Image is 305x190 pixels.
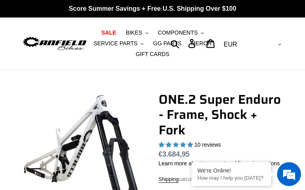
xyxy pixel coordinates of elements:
h1: ONE.2 Super Enduro - Frame, Shock + Fork [159,92,283,138]
span: 10 reviews [194,142,221,148]
span: COMPONENTS [158,29,198,36]
a: SALE [97,27,120,38]
span: 5.00 stars [159,142,195,148]
span: SERVICE PARTS [94,40,138,47]
div: We're Online! [197,167,265,174]
a: Learn more about payment and financing options [159,160,280,167]
p: How may I help you today? [197,175,265,181]
img: Canfield Bikes [22,35,87,52]
a: GIFT CARDS [132,49,173,60]
span: GIFT CARDS [136,51,169,58]
button: COMPONENTS [154,27,208,38]
a: Shipping [159,176,179,183]
span: €3.684,95 [159,150,190,158]
span: BIKES [126,29,142,36]
button: SERVICE PARTS [90,38,148,49]
button: BIKES [122,27,152,38]
span: GG PARTS [153,40,181,47]
a: GG PARTS [149,38,185,49]
span: SALE [101,29,116,36]
div: calculated at checkout. [159,175,283,183]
